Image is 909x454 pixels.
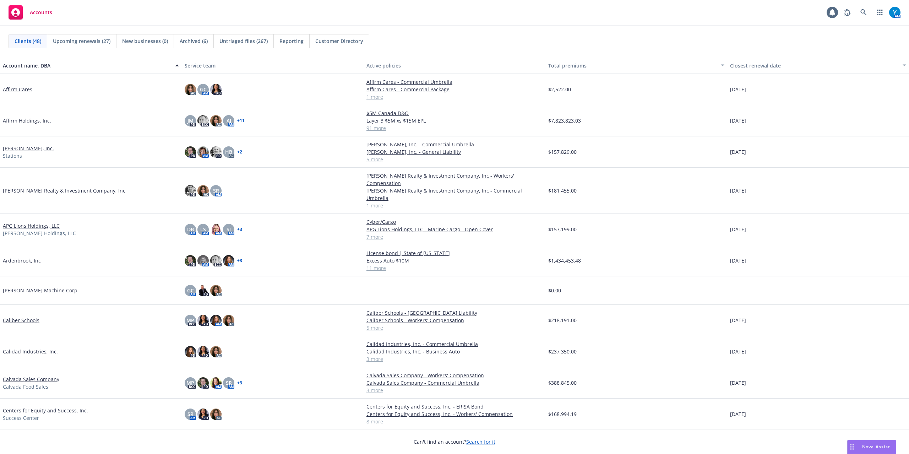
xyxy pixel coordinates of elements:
[847,440,896,454] button: Nova Assist
[182,57,364,74] button: Service team
[730,410,746,418] span: [DATE]
[730,257,746,264] span: [DATE]
[366,410,543,418] a: Centers for Equity and Success, Inc. - Workers' Compensation
[3,375,59,383] a: Calvada Sales Company
[187,117,194,124] span: JM
[210,346,222,357] img: photo
[210,146,222,158] img: photo
[366,78,543,86] a: Affirm Cares - Commercial Umbrella
[730,379,746,387] span: [DATE]
[466,438,495,445] a: Search for it
[730,348,746,355] span: [DATE]
[3,414,39,422] span: Success Center
[187,226,194,233] span: DB
[210,285,222,296] img: photo
[185,84,196,95] img: photo
[185,62,361,69] div: Service team
[227,226,231,233] span: SJ
[237,259,242,263] a: + 3
[210,84,222,95] img: photo
[548,348,577,355] span: $237,350.00
[223,315,234,326] img: photo
[873,5,887,20] a: Switch app
[366,156,543,163] a: 5 more
[730,62,898,69] div: Closest renewal date
[366,233,543,240] a: 7 more
[185,255,196,266] img: photo
[187,287,194,294] span: GC
[840,5,854,20] a: Report a Bug
[223,255,234,266] img: photo
[889,7,900,18] img: photo
[548,187,577,194] span: $181,455.00
[730,226,746,233] span: [DATE]
[366,387,543,394] a: 3 more
[3,317,39,324] a: Caliber Schools
[364,57,545,74] button: Active policies
[227,117,231,124] span: AJ
[226,379,232,387] span: SR
[548,287,561,294] span: $0.00
[366,287,368,294] span: -
[730,187,746,194] span: [DATE]
[414,438,495,445] span: Can't find an account?
[848,440,856,454] div: Drag to move
[548,62,717,69] div: Total premiums
[366,86,543,93] a: Affirm Cares - Commercial Package
[3,383,48,390] span: Calvada Food Sales
[727,57,909,74] button: Closest renewal date
[366,187,543,202] a: [PERSON_NAME] Realty & Investment Company, Inc - Commercial Umbrella
[180,37,208,45] span: Archived (6)
[197,409,209,420] img: photo
[730,287,732,294] span: -
[548,317,577,324] span: $218,191.00
[366,372,543,379] a: Calvada Sales Company - Workers' Compensation
[3,229,76,237] span: [PERSON_NAME] Holdings, LLC
[197,285,209,296] img: photo
[225,148,232,156] span: HB
[3,152,22,160] span: Stations
[197,115,209,126] img: photo
[200,226,206,233] span: LS
[366,317,543,324] a: Caliber Schools - Workers' Compensation
[366,403,543,410] a: Centers for Equity and Success, Inc. - ERISA Bond
[3,187,125,194] a: [PERSON_NAME] Realty & Investment Company, Inc
[366,202,543,209] a: 1 more
[197,146,209,158] img: photo
[730,86,746,93] span: [DATE]
[210,115,222,126] img: photo
[185,146,196,158] img: photo
[366,379,543,387] a: Calvada Sales Company - Commercial Umbrella
[366,309,543,317] a: Caliber Schools - [GEOGRAPHIC_DATA] Liability
[545,57,727,74] button: Total premiums
[366,418,543,425] a: 8 more
[210,315,222,326] img: photo
[548,226,577,233] span: $157,199.00
[366,355,543,363] a: 3 more
[730,317,746,324] span: [DATE]
[366,226,543,233] a: APG Lions Holdings, LLC - Marine Cargo - Open Cover
[210,377,222,389] img: photo
[3,145,54,152] a: [PERSON_NAME], Inc.
[366,148,543,156] a: [PERSON_NAME], Inc. - General Liability
[366,324,543,331] a: 5 more
[15,37,41,45] span: Clients (48)
[237,119,245,123] a: + 11
[186,317,194,324] span: MP
[237,381,242,385] a: + 3
[366,249,543,257] a: License bond | State of [US_STATE]
[237,227,242,232] a: + 3
[548,410,577,418] span: $168,994.19
[730,117,746,124] span: [DATE]
[30,10,52,15] span: Accounts
[3,348,58,355] a: Calidad Industries, Inc.
[548,86,571,93] span: $2,522.00
[197,315,209,326] img: photo
[53,37,110,45] span: Upcoming renewals (27)
[3,86,32,93] a: Affirm Cares
[548,117,581,124] span: $7,823,823.03
[187,410,194,418] span: SR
